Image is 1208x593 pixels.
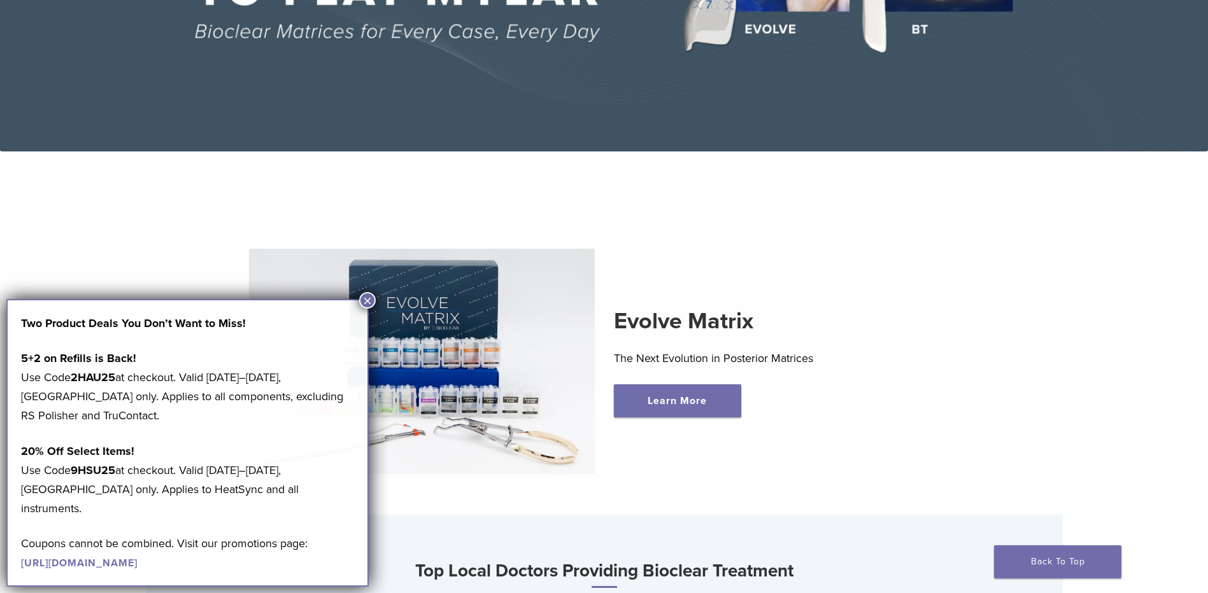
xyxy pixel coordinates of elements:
[994,545,1121,578] a: Back To Top
[21,442,354,518] p: Use Code at checkout. Valid [DATE]–[DATE], [GEOGRAPHIC_DATA] only. Applies to HeatSync and all in...
[614,349,960,368] p: The Next Evolution in Posterior Matrices
[21,351,136,365] strong: 5+2 on Refills is Back!
[614,306,960,337] h2: Evolve Matrix
[71,463,115,477] strong: 9HSU25
[71,370,115,384] strong: 2HAU25
[21,316,246,330] strong: Two Product Deals You Don’t Want to Miss!
[146,555,1063,588] h3: Top Local Doctors Providing Bioclear Treatment
[359,292,376,309] button: Close
[21,557,138,569] a: [URL][DOMAIN_NAME]
[614,384,741,417] a: Learn More
[21,444,134,458] strong: 20% Off Select Items!
[21,534,354,572] p: Coupons cannot be combined. Visit our promotions page:
[21,349,354,425] p: Use Code at checkout. Valid [DATE]–[DATE], [GEOGRAPHIC_DATA] only. Applies to all components, exc...
[249,249,595,474] img: Evolve Matrix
